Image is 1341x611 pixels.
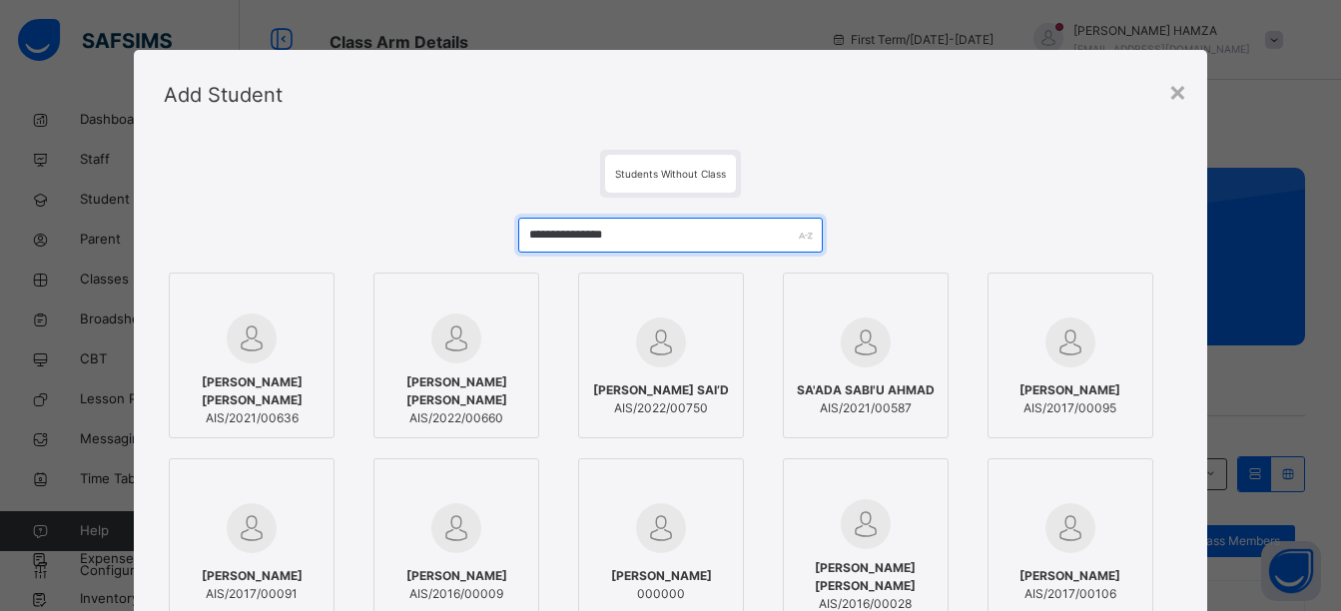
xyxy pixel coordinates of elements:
span: [PERSON_NAME] SAI’D [593,381,729,399]
span: [PERSON_NAME] [1019,567,1120,585]
span: AIS/2017/00091 [202,585,303,603]
img: default.svg [636,503,686,553]
span: [PERSON_NAME] [406,567,507,585]
span: [PERSON_NAME] [PERSON_NAME] [180,373,324,409]
img: default.svg [431,503,481,553]
img: default.svg [431,313,481,363]
span: AIS/2017/00106 [1019,585,1120,603]
span: AIS/2021/00636 [180,409,324,427]
img: default.svg [841,317,891,367]
span: SA'ADA SABI'U AHMAD [797,381,935,399]
span: Add Student [164,83,283,107]
span: AIS/2022/00750 [593,399,729,417]
div: × [1168,70,1187,112]
img: default.svg [1045,503,1095,553]
span: [PERSON_NAME] [PERSON_NAME] [384,373,528,409]
img: default.svg [1045,317,1095,367]
span: [PERSON_NAME] [202,567,303,585]
span: AIS/2022/00660 [384,409,528,427]
span: 000000 [611,585,712,603]
img: default.svg [841,499,891,549]
span: [PERSON_NAME] [1019,381,1120,399]
span: AIS/2021/00587 [797,399,935,417]
span: Students Without Class [615,168,726,180]
img: default.svg [227,503,277,553]
span: AIS/2017/00095 [1019,399,1120,417]
img: default.svg [636,317,686,367]
img: default.svg [227,313,277,363]
span: AIS/2016/00009 [406,585,507,603]
span: [PERSON_NAME] [PERSON_NAME] [794,559,938,595]
span: [PERSON_NAME] [611,567,712,585]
